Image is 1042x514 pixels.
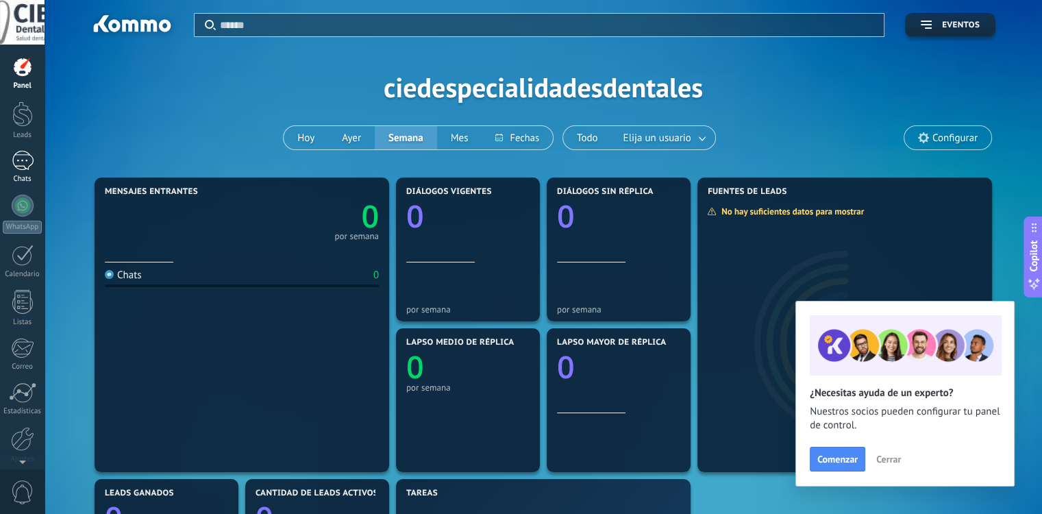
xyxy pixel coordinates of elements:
div: No hay suficientes datos para mostrar [707,206,873,217]
span: Cantidad de leads activos [256,489,378,498]
span: Eventos [942,21,980,30]
div: Chats [3,175,42,184]
div: por semana [406,304,530,315]
text: 0 [406,195,424,237]
span: Fuentes de leads [708,187,787,197]
span: Diálogos sin réplica [557,187,654,197]
h2: ¿Necesitas ayuda de un experto? [810,387,1000,400]
div: por semana [557,304,680,315]
button: Ayer [328,126,375,149]
img: Chats [105,270,114,279]
button: Eventos [905,13,995,37]
text: 0 [406,346,424,388]
button: Fechas [482,126,552,149]
span: Lapso medio de réplica [406,338,514,347]
div: 0 [373,269,379,282]
button: Todo [563,126,612,149]
button: Hoy [284,126,328,149]
span: Configurar [932,132,978,144]
button: Elija un usuario [612,126,715,149]
span: Diálogos vigentes [406,187,492,197]
div: Chats [105,269,142,282]
div: Correo [3,363,42,371]
div: Calendario [3,270,42,279]
div: Leads [3,131,42,140]
span: Cerrar [876,454,901,464]
button: Semana [375,126,437,149]
span: Tareas [406,489,438,498]
span: Nuestros socios pueden configurar tu panel de control. [810,405,1000,432]
button: Cerrar [870,449,907,469]
span: Copilot [1027,241,1041,272]
button: Mes [437,126,482,149]
button: Comenzar [810,447,865,472]
div: por semana [406,382,530,393]
div: WhatsApp [3,221,42,234]
span: Mensajes entrantes [105,187,198,197]
text: 0 [557,346,575,388]
span: Leads ganados [105,489,174,498]
span: Comenzar [817,454,858,464]
div: Panel [3,82,42,90]
text: 0 [557,195,575,237]
div: Estadísticas [3,407,42,416]
span: Elija un usuario [621,129,694,147]
span: Lapso mayor de réplica [557,338,666,347]
div: Listas [3,318,42,327]
a: 0 [242,195,379,237]
div: por semana [334,233,379,240]
text: 0 [361,195,379,237]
